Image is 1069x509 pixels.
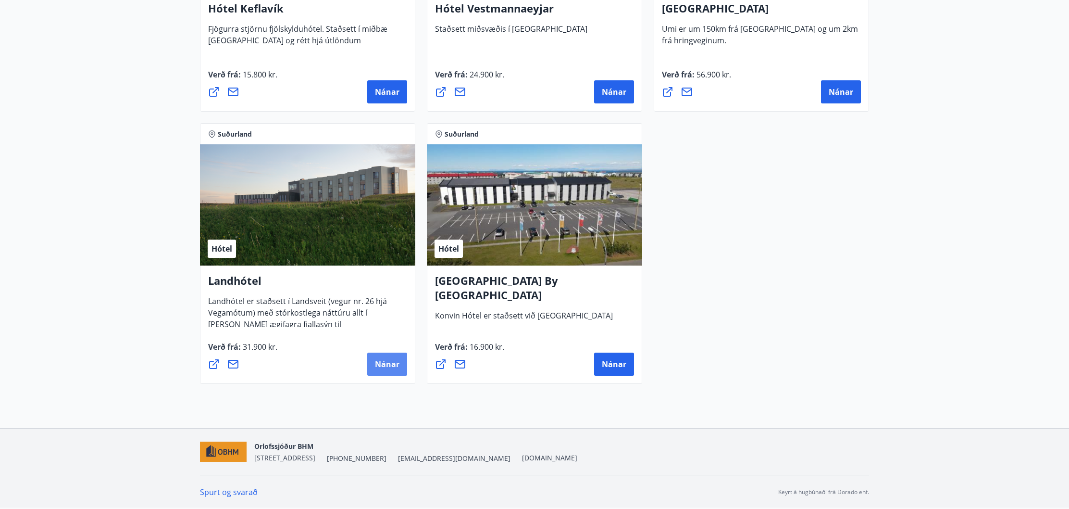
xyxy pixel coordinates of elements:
[445,129,479,139] span: Suðurland
[468,342,504,352] span: 16.900 kr.
[208,273,407,295] h4: Landhótel
[327,454,386,463] span: [PHONE_NUMBER]
[200,487,258,497] a: Spurt og svarað
[398,454,510,463] span: [EMAIL_ADDRESS][DOMAIN_NAME]
[435,310,613,329] span: Konvin Hótel er staðsett við [GEOGRAPHIC_DATA]
[435,24,587,42] span: Staðsett miðsvæðis í [GEOGRAPHIC_DATA]
[435,273,634,310] h4: [GEOGRAPHIC_DATA] By [GEOGRAPHIC_DATA]
[208,296,387,360] span: Landhótel er staðsett í Landsveit (vegur nr. 26 hjá Vegamótum) með stórkostlega náttúru allt í [P...
[208,69,277,88] span: Verð frá :
[594,80,634,103] button: Nánar
[435,69,504,88] span: Verð frá :
[695,69,731,80] span: 56.900 kr.
[662,69,731,88] span: Verð frá :
[522,453,577,462] a: [DOMAIN_NAME]
[829,87,853,97] span: Nánar
[438,243,459,254] span: Hótel
[468,69,504,80] span: 24.900 kr.
[208,342,277,360] span: Verð frá :
[435,1,634,23] h4: Hótel Vestmannaeyjar
[367,353,407,376] button: Nánar
[602,87,626,97] span: Nánar
[254,442,313,451] span: Orlofssjóður BHM
[375,87,399,97] span: Nánar
[208,24,387,53] span: Fjögurra stjörnu fjölskylduhótel. Staðsett í miðbæ [GEOGRAPHIC_DATA] og rétt hjá útlöndum
[662,24,858,53] span: Umi er um 150km frá [GEOGRAPHIC_DATA] og um 2km frá hringveginum.
[821,80,861,103] button: Nánar
[594,353,634,376] button: Nánar
[200,442,247,462] img: c7HIBRK87IHNqKbXD1qOiSZFdQtg2UzkX3TnRQ1O.png
[662,1,861,23] h4: [GEOGRAPHIC_DATA]
[241,342,277,352] span: 31.900 kr.
[375,359,399,369] span: Nánar
[208,1,407,23] h4: Hótel Keflavík
[211,243,232,254] span: Hótel
[241,69,277,80] span: 15.800 kr.
[367,80,407,103] button: Nánar
[602,359,626,369] span: Nánar
[778,488,869,496] p: Keyrt á hugbúnaði frá Dorado ehf.
[254,453,315,462] span: [STREET_ADDRESS]
[435,342,504,360] span: Verð frá :
[218,129,252,139] span: Suðurland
